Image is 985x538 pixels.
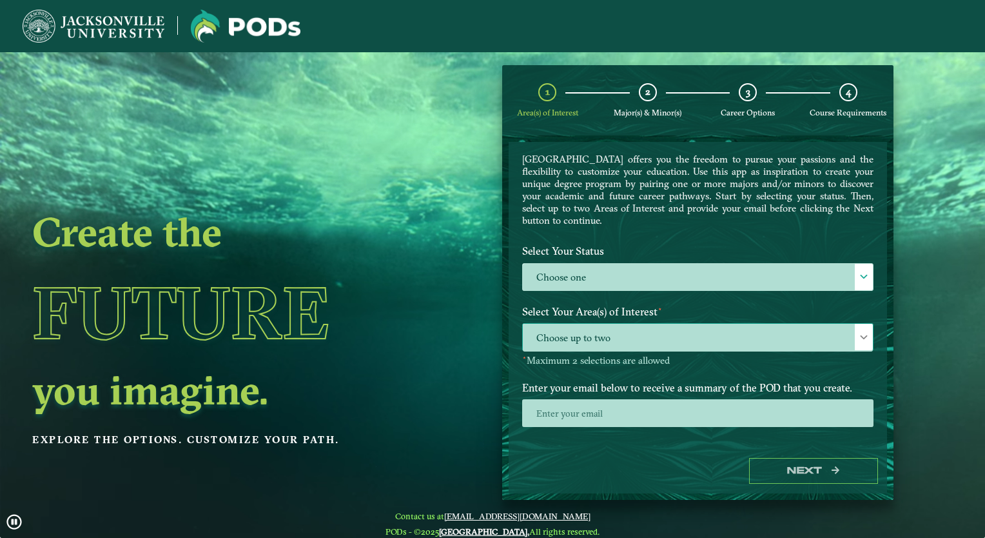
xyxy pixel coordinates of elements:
span: 4 [846,86,851,98]
span: Area(s) of Interest [517,108,578,117]
sup: ⋆ [522,353,527,362]
a: [GEOGRAPHIC_DATA]. [439,526,529,537]
span: 1 [545,86,550,98]
h2: Create the [32,214,411,250]
p: Explore the options. Customize your path. [32,430,411,450]
span: Course Requirements [810,108,886,117]
img: Jacksonville University logo [191,10,300,43]
p: Maximum 2 selections are allowed [522,355,873,367]
label: Enter your email below to receive a summary of the POD that you create. [512,375,883,399]
input: Enter your email [522,399,873,427]
span: Choose up to two [523,324,873,352]
h1: Future [32,254,411,372]
button: Next [749,458,878,484]
span: Major(s) & Minor(s) [614,108,681,117]
label: Select Your Status [512,239,883,263]
a: [EMAIL_ADDRESS][DOMAIN_NAME] [444,511,590,521]
span: Career Options [721,108,775,117]
label: Select Your Area(s) of Interest [512,300,883,324]
span: Contact us at [385,511,600,521]
p: [GEOGRAPHIC_DATA] offers you the freedom to pursue your passions and the flexibility to customize... [522,153,873,226]
h2: you imagine. [32,372,411,408]
sup: ⋆ [658,304,663,314]
span: 3 [746,86,750,98]
img: Jacksonville University logo [23,10,164,43]
label: Choose one [523,264,873,292]
span: 2 [645,86,650,98]
span: PODs - ©2025 All rights reserved. [385,526,600,537]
